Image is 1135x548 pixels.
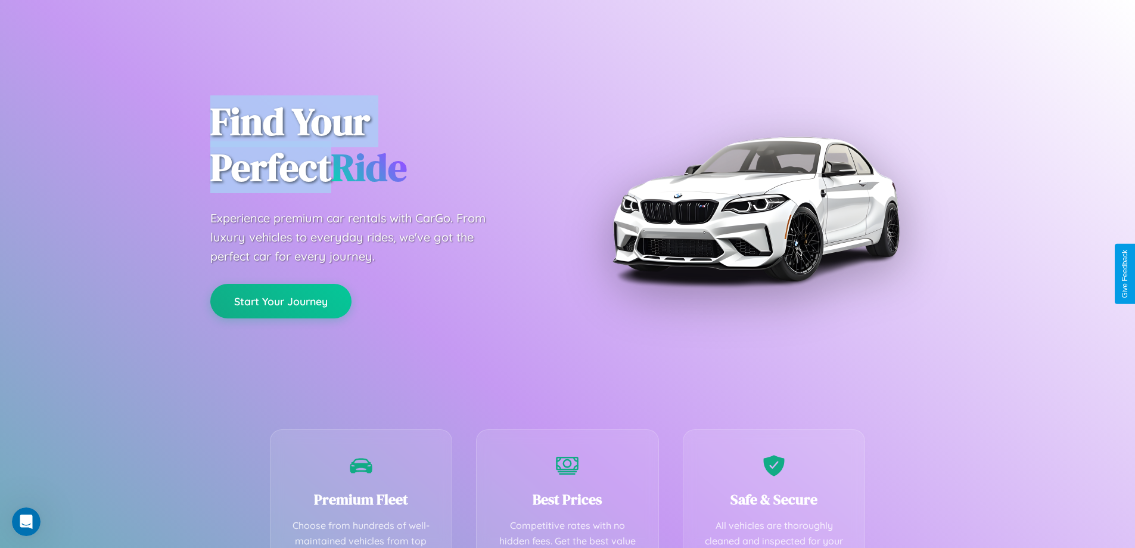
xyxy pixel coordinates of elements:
div: Give Feedback [1121,250,1129,298]
h3: Best Prices [495,490,640,509]
h3: Premium Fleet [288,490,434,509]
h1: Find Your Perfect [210,99,550,191]
h3: Safe & Secure [701,490,847,509]
button: Start Your Journey [210,284,352,318]
img: Premium BMW car rental vehicle [607,60,904,358]
iframe: Intercom live chat [12,507,41,536]
p: Experience premium car rentals with CarGo. From luxury vehicles to everyday rides, we've got the ... [210,209,508,266]
span: Ride [331,141,407,193]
